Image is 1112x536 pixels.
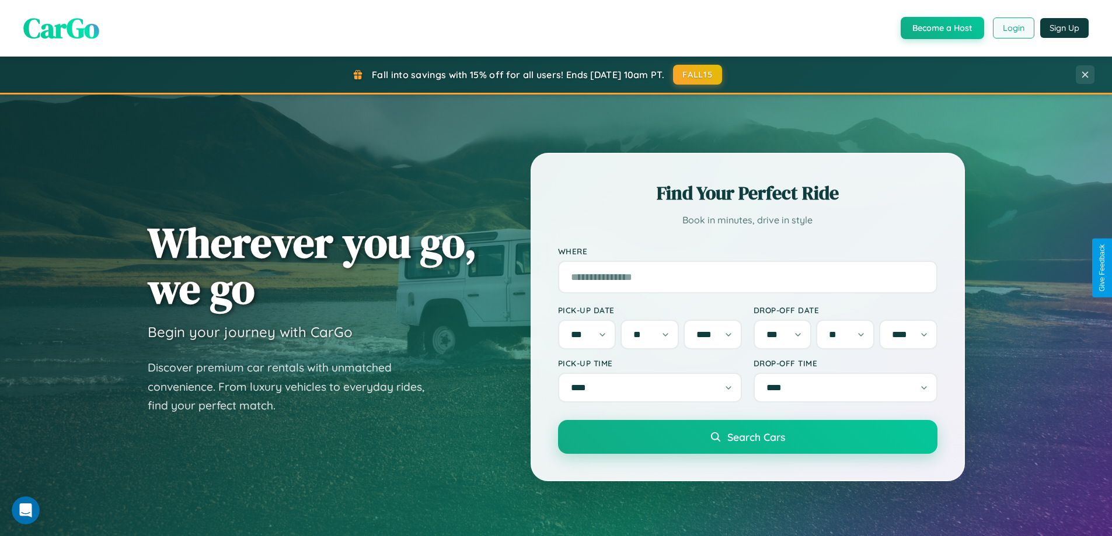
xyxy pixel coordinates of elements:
label: Drop-off Time [754,358,937,368]
button: FALL15 [673,65,722,85]
h1: Wherever you go, we go [148,219,477,311]
span: CarGo [23,9,99,47]
p: Book in minutes, drive in style [558,212,937,229]
label: Pick-up Date [558,305,742,315]
label: Drop-off Date [754,305,937,315]
h3: Begin your journey with CarGo [148,323,353,341]
span: Fall into savings with 15% off for all users! Ends [DATE] 10am PT. [372,69,664,80]
button: Sign Up [1040,18,1089,38]
iframe: Intercom live chat [12,496,40,524]
button: Search Cars [558,420,937,454]
p: Discover premium car rentals with unmatched convenience. From luxury vehicles to everyday rides, ... [148,358,440,415]
span: Search Cars [727,430,785,443]
label: Where [558,246,937,256]
label: Pick-up Time [558,358,742,368]
button: Become a Host [901,17,984,39]
div: Give Feedback [1098,244,1106,292]
button: Login [993,17,1034,38]
h2: Find Your Perfect Ride [558,180,937,206]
